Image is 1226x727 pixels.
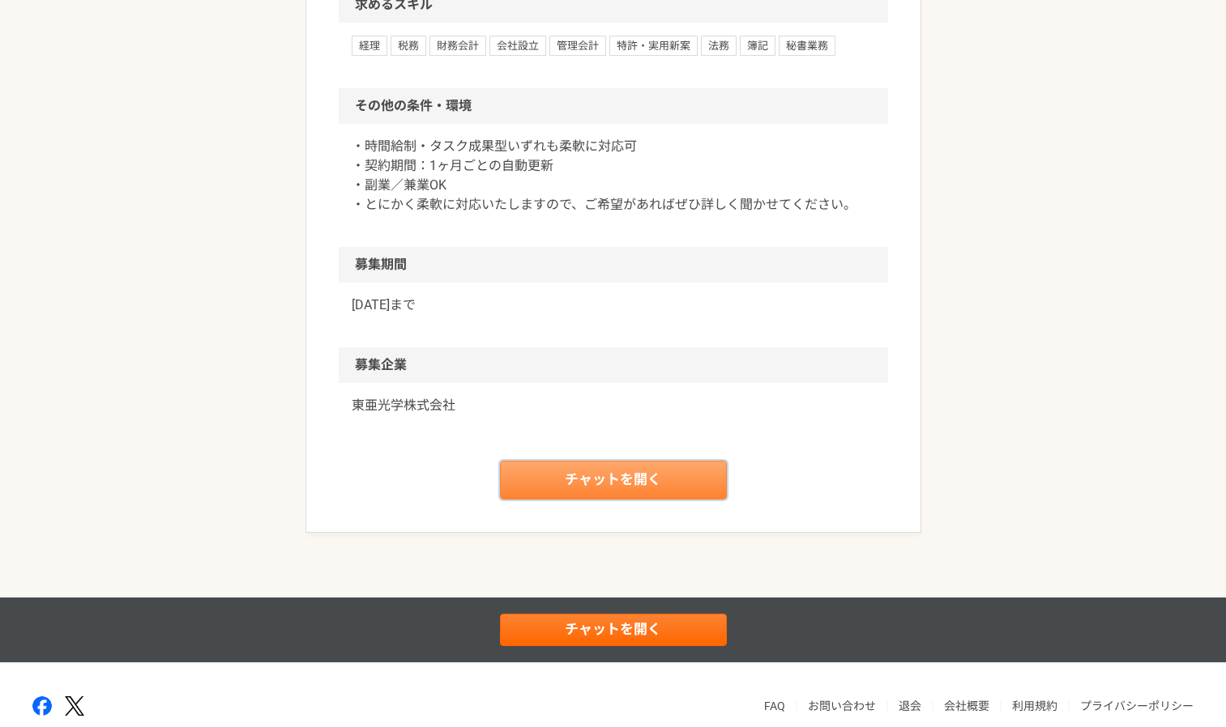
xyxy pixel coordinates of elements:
[740,36,775,55] span: 簿記
[339,247,888,283] h2: 募集期間
[500,614,727,646] a: チャットを開く
[352,396,875,415] a: 東亜光学株式会社
[352,36,387,55] span: 経理
[779,36,835,55] span: 秘書業務
[1012,699,1057,712] a: 利用規約
[808,699,876,712] a: お問い合わせ
[899,699,921,712] a: 退会
[701,36,737,55] span: 法務
[944,699,989,712] a: 会社概要
[339,88,888,124] h2: その他の条件・環境
[549,36,606,55] span: 管理会計
[32,696,52,716] img: facebook-2adfd474.png
[339,347,888,383] h2: 募集企業
[352,295,875,315] p: [DATE]まで
[500,461,727,500] a: チャットを開く
[489,36,546,55] span: 会社設立
[352,137,875,215] p: ・時間給制・タスク成果型いずれも柔軟に対応可 ・契約期間：1ヶ月ごとの自動更新 ・副業／兼業OK ・とにかく柔軟に対応いたしますので、ご希望があればぜひ詳しく聞かせてください。
[1080,699,1194,712] a: プライバシーポリシー
[609,36,698,55] span: 特許・実用新案
[65,696,84,716] img: x-391a3a86.png
[391,36,426,55] span: 税務
[429,36,486,55] span: 財務会計
[764,699,785,712] a: FAQ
